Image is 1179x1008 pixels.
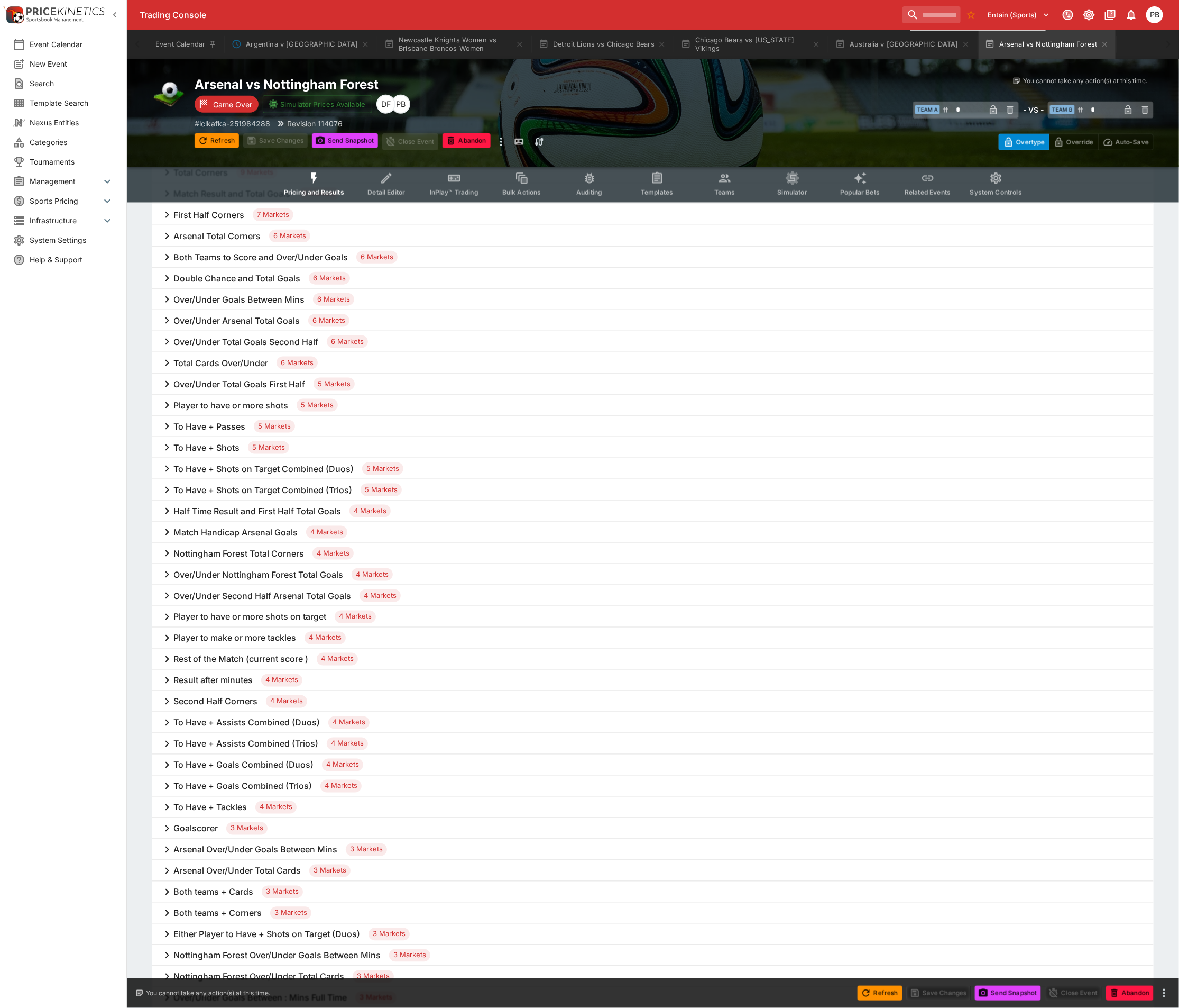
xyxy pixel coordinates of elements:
[173,844,337,856] h6: Arsenal Over/Under Goals Between Mins
[1106,987,1154,997] span: Mark an event as closed and abandoned.
[641,188,673,196] span: Templates
[173,696,257,707] h6: Second Half Corners
[312,133,378,148] button: Send Snapshot
[346,844,387,855] span: 3 Markets
[30,117,114,128] span: Nexus Entities
[312,548,354,559] span: 4 Markets
[30,97,114,108] span: Template Search
[353,971,394,982] span: 3 Markets
[858,986,902,1001] button: Refresh
[173,252,348,263] h6: Both Teams to Score and Over/Under Goals
[173,231,261,242] h6: Arsenal Total Corners
[1101,5,1120,24] button: Documentation
[982,6,1056,23] button: Select Tenant
[287,118,343,129] p: Revision 114076
[173,273,300,284] h6: Double Chance and Total Goals
[1146,6,1163,23] div: Peter Bishop
[352,569,393,580] span: 4 Markets
[173,485,352,496] h6: To Have + Shots on Target Combined (Trios)
[173,971,344,983] h6: Nottingham Forest Over/Under Total Cards
[1023,104,1044,115] h6: - VS -
[173,210,244,221] h6: First Half Corners
[1049,134,1098,150] button: Override
[275,165,1030,203] div: Event type filters
[277,358,318,368] span: 6 Markets
[376,95,395,114] div: David Foster
[263,95,372,113] button: Simulator Prices Available
[173,548,304,559] h6: Nottingham Forest Total Corners
[309,273,350,284] span: 6 Markets
[1098,134,1154,150] button: Auto-Save
[173,760,314,771] h6: To Have + Goals Combined (Duos)
[173,739,318,750] h6: To Have + Assists Combined (Trios)
[378,30,530,59] button: Newcastle Knights Women vs Brisbane Broncos Women
[173,654,308,665] h6: Rest of the Match (current score )
[502,188,541,196] span: Bulk Actions
[975,986,1041,1001] button: Send Snapshot
[173,633,296,644] h6: Player to make or more tackles
[1158,987,1171,1000] button: more
[963,6,980,23] button: No Bookmarks
[430,188,478,196] span: InPlay™ Trading
[173,379,305,390] h6: Over/Under Total Goals First Half
[173,929,360,940] h6: Either Player to Have + Shots on Target (Duos)
[173,718,320,729] h6: To Have + Assists Combined (Duos)
[255,802,297,813] span: 4 Markets
[297,400,338,411] span: 5 Markets
[970,188,1022,196] span: System Controls
[778,188,807,196] span: Simulator
[26,7,105,15] img: PriceKinetics
[30,58,114,69] span: New Event
[320,781,362,792] span: 4 Markets
[915,105,940,114] span: Team A
[1116,137,1149,148] p: Auto-Save
[362,464,403,474] span: 5 Markets
[30,78,114,89] span: Search
[173,400,288,411] h6: Player to have or more shots
[314,379,355,389] span: 5 Markets
[532,30,673,59] button: Detroit Lions vs Chicago Bears
[213,99,252,110] p: Game Over
[173,675,253,686] h6: Result after minutes
[313,294,354,305] span: 6 Markets
[173,358,268,369] h6: Total Cards Over/Under
[1122,5,1141,24] button: Notifications
[322,760,363,770] span: 4 Markets
[248,442,289,453] span: 5 Markets
[1023,76,1147,86] p: You cannot take any action(s) at this time.
[30,234,114,246] span: System Settings
[576,188,602,196] span: Auditing
[714,188,735,196] span: Teams
[30,215,101,226] span: Infrastructure
[284,188,344,196] span: Pricing and Results
[840,188,880,196] span: Popular Bets
[173,464,354,475] h6: To Have + Shots on Target Combined (Duos)
[225,30,376,59] button: Argentina v New Zealand
[443,133,490,148] button: Abandon
[266,696,307,707] span: 4 Markets
[226,823,268,834] span: 3 Markets
[146,988,270,998] p: You cannot take any action(s) at this time.
[269,231,310,241] span: 6 Markets
[173,294,305,305] h6: Over/Under Goals Between Mins
[262,887,303,897] span: 3 Markets
[152,76,186,110] img: soccer.png
[327,337,368,347] span: 6 Markets
[173,569,343,580] h6: Over/Under Nottingham Forest Total Goals
[253,210,293,220] span: 7 Markets
[261,675,302,686] span: 4 Markets
[270,908,311,919] span: 3 Markets
[173,421,245,432] h6: To Have + Passes
[1016,137,1045,148] p: Overtype
[173,908,262,919] h6: Both teams + Corners
[173,823,218,834] h6: Goalscorer
[1066,137,1093,148] p: Override
[335,612,376,622] span: 4 Markets
[327,739,368,749] span: 4 Markets
[369,929,410,940] span: 3 Markets
[999,134,1154,150] div: Start From
[173,442,240,453] h6: To Have + Shots
[1058,5,1077,24] button: Connected to PK
[675,30,827,59] button: Chicago Bears vs [US_STATE] Vikings
[149,30,223,59] button: Event Calendar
